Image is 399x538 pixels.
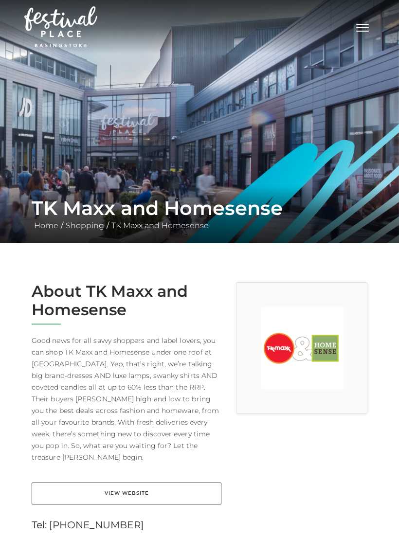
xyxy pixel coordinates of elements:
[32,335,221,463] p: Good news for all savvy shoppers and label lovers, you can shop TK Maxx and Homesense under one r...
[63,221,107,230] a: Shopping
[109,221,211,230] a: TK Maxx and Homesense
[24,6,97,47] img: Festival Place Logo
[32,197,367,220] h1: TK Maxx and Homesense
[32,519,144,531] a: Tel: [PHONE_NUMBER]
[32,282,221,320] h2: About TK Maxx and Homesense
[24,197,375,232] div: / /
[32,221,61,230] a: Home
[350,19,375,34] button: Toggle navigation
[32,483,221,504] a: View Website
